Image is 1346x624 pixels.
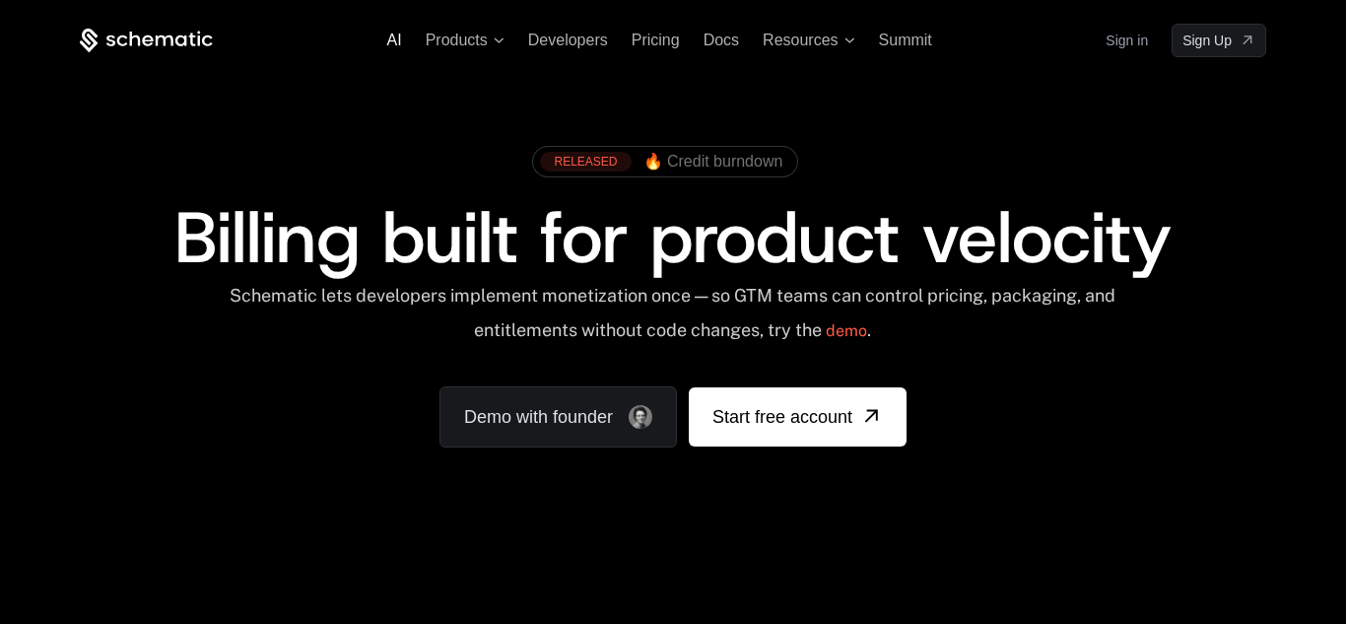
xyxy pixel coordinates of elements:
[439,386,677,448] a: Demo with founder, ,[object Object]
[879,32,932,48] a: Summit
[387,32,402,48] a: AI
[1182,31,1232,50] span: Sign Up
[763,32,838,49] span: Resources
[643,153,783,171] span: 🔥 Credit burndown
[826,308,867,355] a: demo
[1106,25,1148,56] a: Sign in
[629,405,652,429] img: Founder
[174,190,1172,285] span: Billing built for product velocity
[228,285,1117,355] div: Schematic lets developers implement monetization once — so GTM teams can control pricing, packagi...
[540,152,631,172] div: RELEASED
[689,387,907,447] a: [object Object]
[528,32,608,48] a: Developers
[632,32,680,48] a: Pricing
[712,403,852,431] span: Start free account
[1172,24,1266,57] a: [object Object]
[426,32,488,49] span: Products
[704,32,739,48] a: Docs
[540,152,782,172] a: [object Object],[object Object]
